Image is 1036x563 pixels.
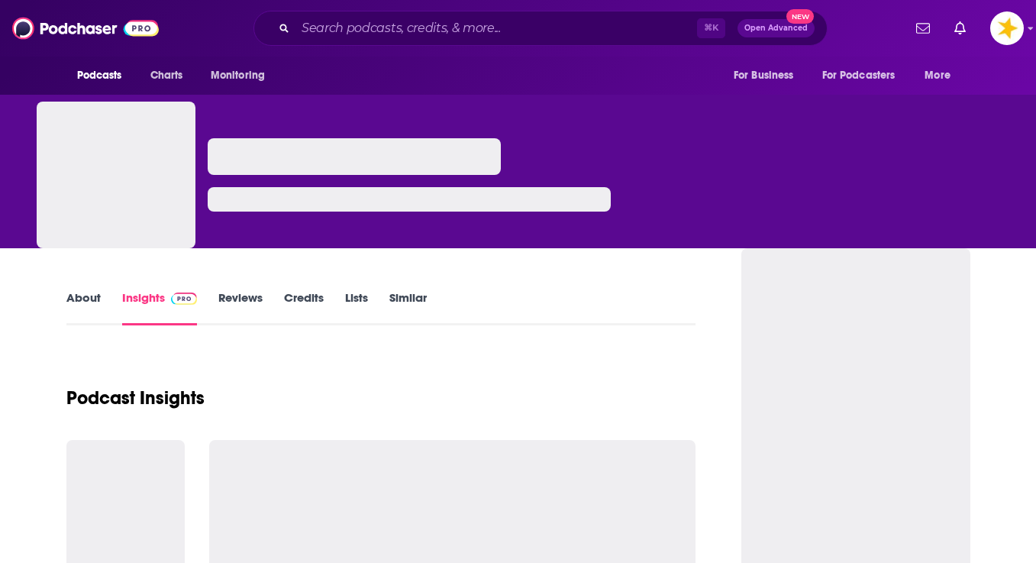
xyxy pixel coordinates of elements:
a: Credits [284,290,324,325]
button: Show profile menu [990,11,1024,45]
span: Logged in as Spreaker_Prime [990,11,1024,45]
a: Show notifications dropdown [948,15,972,41]
button: open menu [723,61,813,90]
span: Open Advanced [744,24,808,32]
img: User Profile [990,11,1024,45]
a: Similar [389,290,427,325]
input: Search podcasts, credits, & more... [295,16,697,40]
img: Podchaser - Follow, Share and Rate Podcasts [12,14,159,43]
span: More [925,65,950,86]
a: InsightsPodchaser Pro [122,290,198,325]
a: Charts [140,61,192,90]
h1: Podcast Insights [66,387,205,409]
img: Podchaser Pro [171,293,198,305]
button: open menu [812,61,918,90]
a: Reviews [218,290,263,325]
span: Monitoring [211,65,265,86]
a: Lists [345,290,368,325]
span: Podcasts [77,65,122,86]
span: For Podcasters [822,65,896,86]
div: Search podcasts, credits, & more... [253,11,828,46]
span: Charts [150,65,183,86]
button: open menu [66,61,142,90]
a: Show notifications dropdown [910,15,936,41]
button: Open AdvancedNew [737,19,815,37]
span: ⌘ K [697,18,725,38]
span: New [786,9,814,24]
button: open menu [200,61,285,90]
span: For Business [734,65,794,86]
button: open menu [914,61,970,90]
a: About [66,290,101,325]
